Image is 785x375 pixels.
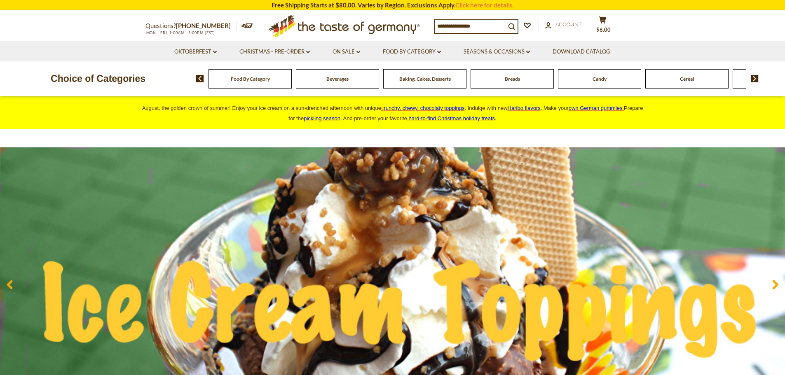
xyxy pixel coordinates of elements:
[553,47,610,56] a: Download Catalog
[381,105,465,111] a: crunchy, chewy, chocolaty toppings
[680,76,694,82] a: Cereal
[596,26,611,33] span: $6.00
[409,115,497,121] span: .
[591,16,615,37] button: $6.00
[142,105,643,121] span: August, the golden crown of summer! Enjoy your ice cream on a sun-drenched afternoon with unique ...
[231,76,270,82] a: Food By Category
[333,47,360,56] a: On Sale
[145,30,216,35] span: MON - FRI, 9:00AM - 5:00PM (EST)
[545,20,582,29] a: Account
[239,47,310,56] a: Christmas - PRE-ORDER
[455,1,514,9] a: Click here for details.
[174,47,217,56] a: Oktoberfest
[383,47,441,56] a: Food By Category
[593,76,607,82] a: Candy
[326,76,349,82] a: Beverages
[145,21,237,31] p: Questions?
[555,21,582,28] span: Account
[505,76,520,82] a: Breads
[508,105,541,111] a: Haribo flavors
[569,105,624,111] a: own German gummies.
[409,115,495,121] a: hard-to-find Christmas holiday treats
[751,75,759,82] img: next arrow
[569,105,623,111] span: own German gummies
[399,76,451,82] a: Baking, Cakes, Desserts
[304,115,340,121] a: pickling season
[464,47,530,56] a: Seasons & Occasions
[176,22,231,29] a: [PHONE_NUMBER]
[384,105,464,111] span: runchy, chewy, chocolaty toppings
[196,75,204,82] img: previous arrow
